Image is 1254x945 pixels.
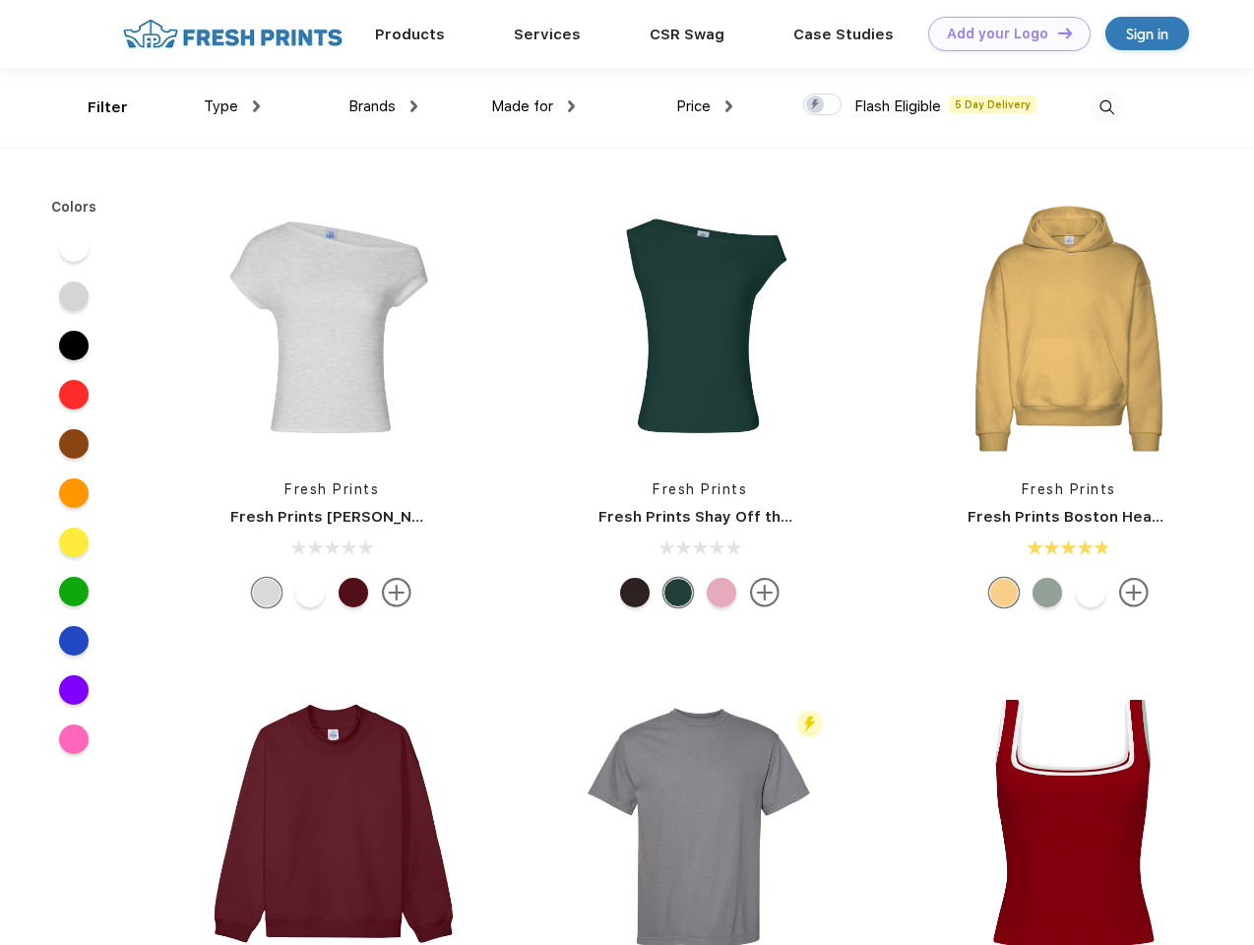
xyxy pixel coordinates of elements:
img: func=resize&h=266 [938,198,1200,460]
span: Price [676,97,711,115]
span: Flash Eligible [854,97,941,115]
img: desktop_search.svg [1091,92,1123,124]
div: Burgundy mto [339,578,368,607]
a: Fresh Prints [PERSON_NAME] Off the Shoulder Top [230,508,613,526]
img: dropdown.png [253,100,260,112]
span: Type [204,97,238,115]
a: Fresh Prints [284,481,379,497]
a: Products [375,26,445,43]
div: Brown [620,578,650,607]
img: more.svg [750,578,780,607]
img: flash_active_toggle.svg [796,711,823,737]
div: Colors [36,197,112,218]
div: Sage Green mto [1033,578,1062,607]
img: fo%20logo%202.webp [117,17,348,51]
div: Add your Logo [947,26,1048,42]
div: White mto [295,578,325,607]
a: Fresh Prints [1022,481,1116,497]
div: Filter [88,96,128,119]
span: Brands [348,97,396,115]
a: Sign in [1105,17,1189,50]
div: Bahama Yellow mto [989,578,1019,607]
div: Light Pink [707,578,736,607]
div: White [1076,578,1105,607]
img: dropdown.png [725,100,732,112]
img: dropdown.png [410,100,417,112]
img: dropdown.png [568,100,575,112]
a: CSR Swag [650,26,724,43]
img: more.svg [382,578,411,607]
img: more.svg [1119,578,1149,607]
span: Made for [491,97,553,115]
img: func=resize&h=266 [201,198,463,460]
div: Green [663,578,693,607]
div: Ash Grey [252,578,282,607]
img: func=resize&h=266 [569,198,831,460]
img: DT [1058,28,1072,38]
a: Services [514,26,581,43]
a: Fresh Prints Shay Off the Shoulder Tank [598,508,902,526]
span: 5 Day Delivery [949,95,1036,113]
div: Sign in [1126,23,1168,45]
a: Fresh Prints [653,481,747,497]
